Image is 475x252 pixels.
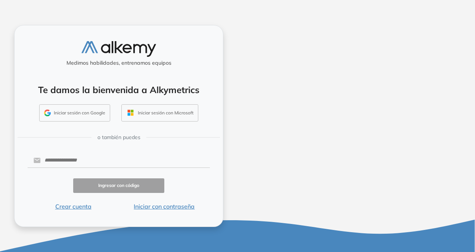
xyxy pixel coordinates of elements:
[18,60,220,66] h5: Medimos habilidades, entrenamos equipos
[39,104,110,122] button: Iniciar sesión con Google
[28,202,119,211] button: Crear cuenta
[97,133,140,141] span: o también puedes
[73,178,164,193] button: Ingresar con código
[119,202,210,211] button: Iniciar con contraseña
[44,110,51,116] img: GMAIL_ICON
[121,104,198,122] button: Iniciar sesión con Microsoft
[126,108,135,117] img: OUTLOOK_ICON
[81,41,156,56] img: logo-alkemy
[24,84,213,95] h4: Te damos la bienvenida a Alkymetrics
